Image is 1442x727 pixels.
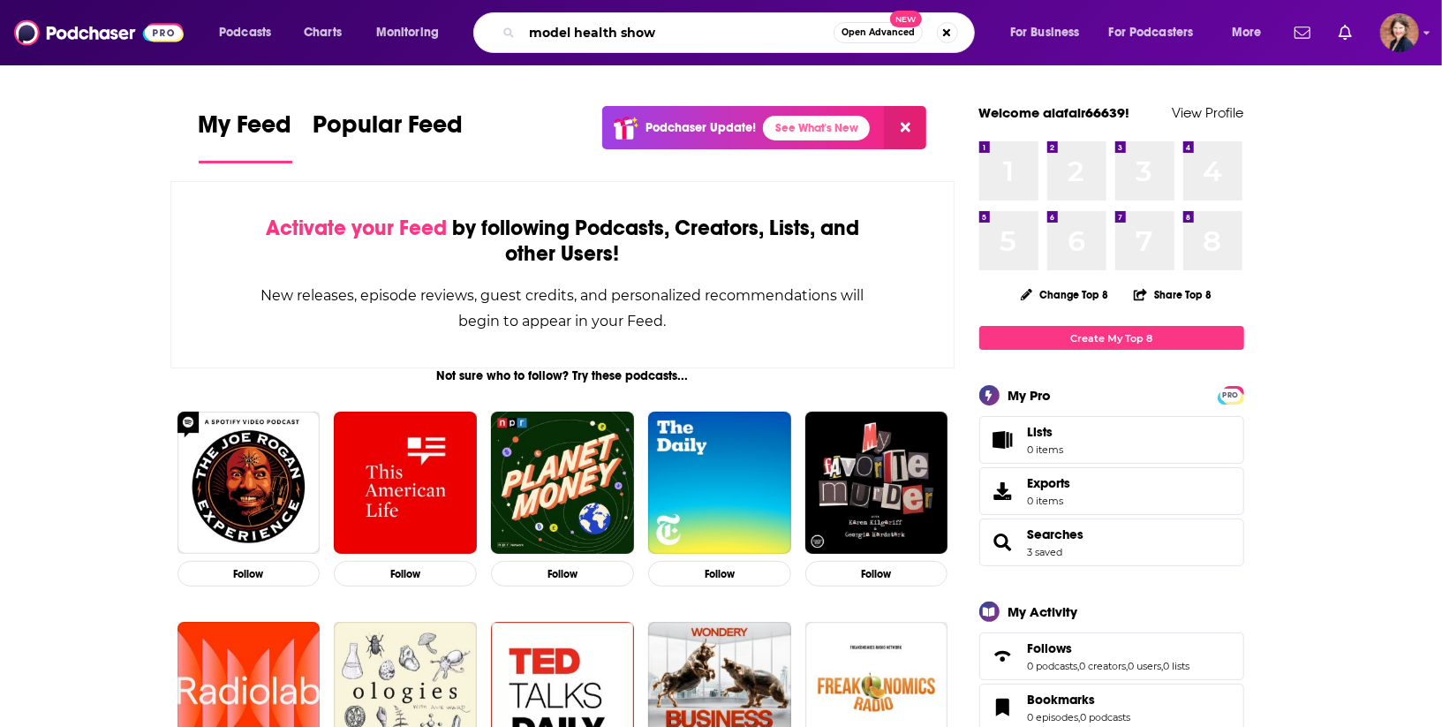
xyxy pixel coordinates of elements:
span: My Feed [199,110,292,150]
span: Lists [1028,424,1053,440]
button: open menu [364,19,462,47]
a: 0 creators [1080,660,1127,672]
a: Show notifications dropdown [1287,18,1317,48]
button: Open AdvancedNew [834,22,923,43]
a: My Feed [199,110,292,163]
span: 0 items [1028,443,1064,456]
a: Bookmarks [985,695,1021,720]
button: Change Top 8 [1010,284,1120,306]
span: Monitoring [376,20,439,45]
span: Searches [979,519,1244,566]
button: Follow [334,561,477,587]
img: This American Life [334,412,477,555]
button: Show profile menu [1380,13,1419,52]
img: The Daily [648,412,791,555]
span: , [1127,660,1129,672]
span: Follows [1028,640,1073,656]
a: 0 podcasts [1081,711,1131,723]
span: Open Advanced [842,28,915,37]
span: Exports [1028,475,1071,491]
button: Follow [648,561,791,587]
a: Create My Top 8 [979,326,1244,350]
a: Follows [985,644,1021,669]
img: The Joe Rogan Experience [177,412,321,555]
a: Show notifications dropdown [1332,18,1359,48]
div: Search podcasts, credits, & more... [490,12,992,53]
a: 0 podcasts [1028,660,1078,672]
input: Search podcasts, credits, & more... [522,19,834,47]
button: open menu [998,19,1102,47]
span: For Business [1010,20,1080,45]
div: by following Podcasts, Creators, Lists, and other Users! [260,216,866,267]
a: PRO [1220,388,1242,401]
a: See What's New [763,116,870,140]
span: Popular Feed [313,110,464,150]
span: Activate your Feed [266,215,447,241]
button: open menu [1219,19,1284,47]
span: New [890,11,922,27]
img: Podchaser - Follow, Share and Rate Podcasts [14,16,184,49]
button: Follow [177,561,321,587]
div: My Pro [1008,387,1052,404]
a: Follows [1028,640,1190,656]
button: open menu [1098,19,1219,47]
a: Bookmarks [1028,692,1131,708]
span: Logged in as alafair66639 [1380,13,1419,52]
span: Bookmarks [1028,692,1096,708]
a: View Profile [1173,104,1244,121]
button: Follow [491,561,634,587]
span: , [1079,711,1081,723]
a: Lists [979,416,1244,464]
span: Lists [985,428,1021,452]
a: Searches [985,530,1021,555]
a: 0 lists [1164,660,1190,672]
div: My Activity [1008,603,1078,620]
span: , [1162,660,1164,672]
a: Charts [292,19,352,47]
span: Podcasts [219,20,271,45]
span: Lists [1028,424,1064,440]
div: Not sure who to follow? Try these podcasts... [170,368,955,383]
a: Exports [979,467,1244,515]
button: Follow [805,561,948,587]
span: 0 items [1028,495,1071,507]
span: , [1078,660,1080,672]
a: Popular Feed [313,110,464,163]
span: Exports [985,479,1021,504]
a: 0 users [1129,660,1162,672]
span: PRO [1220,389,1242,402]
p: Podchaser Update! [646,120,756,135]
button: open menu [207,19,294,47]
div: New releases, episode reviews, guest credits, and personalized recommendations will begin to appe... [260,283,866,334]
span: Follows [979,632,1244,680]
a: 0 episodes [1028,711,1079,723]
a: 3 saved [1028,546,1063,558]
span: More [1232,20,1262,45]
span: For Podcasters [1109,20,1194,45]
img: Planet Money [491,412,634,555]
button: Share Top 8 [1133,277,1212,312]
img: User Profile [1380,13,1419,52]
a: Welcome alafair66639! [979,104,1130,121]
img: My Favorite Murder with Karen Kilgariff and Georgia Hardstark [805,412,948,555]
span: Charts [304,20,342,45]
a: Searches [1028,526,1084,542]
